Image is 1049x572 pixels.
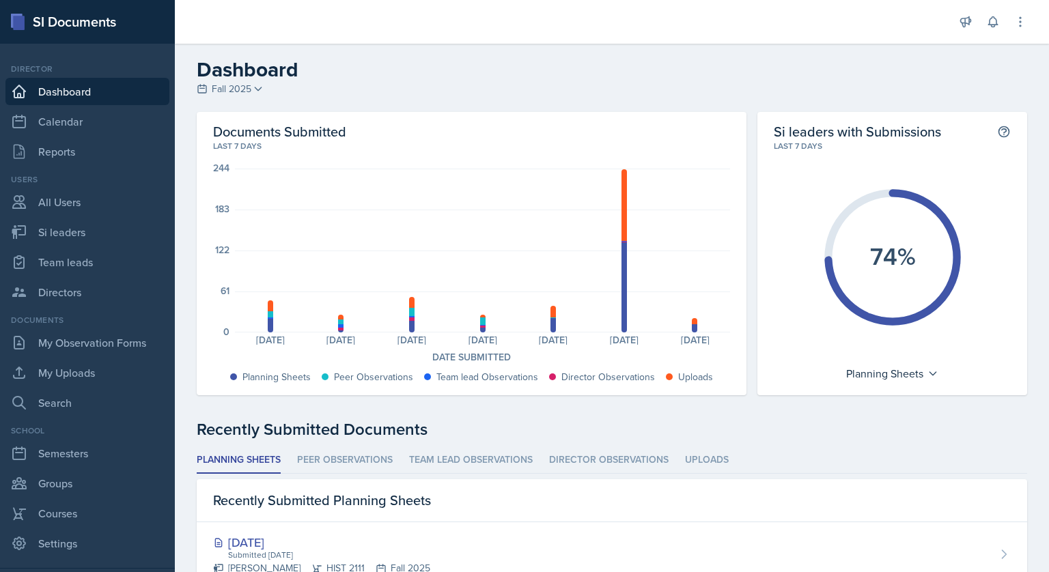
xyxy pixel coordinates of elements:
a: Courses [5,500,169,527]
div: Uploads [678,370,713,384]
a: Groups [5,470,169,497]
div: 0 [223,327,229,337]
div: Users [5,173,169,186]
div: 122 [215,245,229,255]
a: My Observation Forms [5,329,169,356]
div: Recently Submitted Planning Sheets [197,479,1027,522]
h2: Si leaders with Submissions [774,123,941,140]
a: My Uploads [5,359,169,386]
div: [DATE] [213,533,430,552]
div: Last 7 days [213,140,730,152]
div: 61 [221,286,229,296]
a: Calendar [5,108,169,135]
div: Director [5,63,169,75]
div: 183 [215,204,229,214]
div: [DATE] [376,335,447,345]
a: Si leaders [5,218,169,246]
div: [DATE] [447,335,518,345]
span: Fall 2025 [212,82,251,96]
div: Team lead Observations [436,370,538,384]
div: Planning Sheets [839,362,945,384]
text: 74% [869,238,915,274]
a: Settings [5,530,169,557]
a: All Users [5,188,169,216]
a: Dashboard [5,78,169,105]
div: Recently Submitted Documents [197,417,1027,442]
div: Date Submitted [213,350,730,364]
li: Peer Observations [297,447,393,474]
div: 244 [213,163,229,173]
a: Semesters [5,440,169,467]
div: [DATE] [306,335,377,345]
h2: Dashboard [197,57,1027,82]
div: Director Observations [561,370,655,384]
li: Team lead Observations [409,447,533,474]
div: Peer Observations [334,370,413,384]
div: Last 7 days [774,140,1011,152]
a: Directors [5,278,169,306]
li: Uploads [685,447,729,474]
div: Documents [5,314,169,326]
h2: Documents Submitted [213,123,730,140]
div: [DATE] [660,335,731,345]
div: Planning Sheets [242,370,311,384]
a: Team leads [5,248,169,276]
div: [DATE] [235,335,306,345]
a: Search [5,389,169,416]
div: [DATE] [518,335,589,345]
li: Director Observations [549,447,669,474]
li: Planning Sheets [197,447,281,474]
a: Reports [5,138,169,165]
div: Submitted [DATE] [227,549,430,561]
div: [DATE] [589,335,660,345]
div: School [5,425,169,437]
